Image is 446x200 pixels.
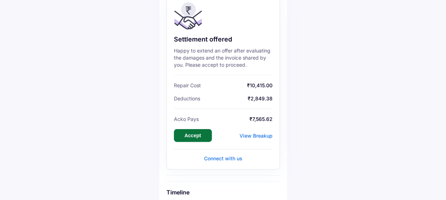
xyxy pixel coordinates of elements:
div: Happy to extend an offer after evaluating the damages and the invoice shared by you. Please accep... [174,47,272,68]
div: Settlement offered [174,35,272,44]
span: ₹10,415.00 [203,82,272,88]
span: Acko Pays [174,116,199,122]
span: Deductions [174,95,200,101]
span: Repair Cost [174,82,201,88]
span: ₹2,849.38 [202,95,272,101]
h6: Timeline [166,189,280,196]
button: Accept [174,129,212,142]
div: View Breakup [239,133,272,139]
span: ₹7,565.62 [200,116,272,122]
div: Connect with us [174,155,272,162]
